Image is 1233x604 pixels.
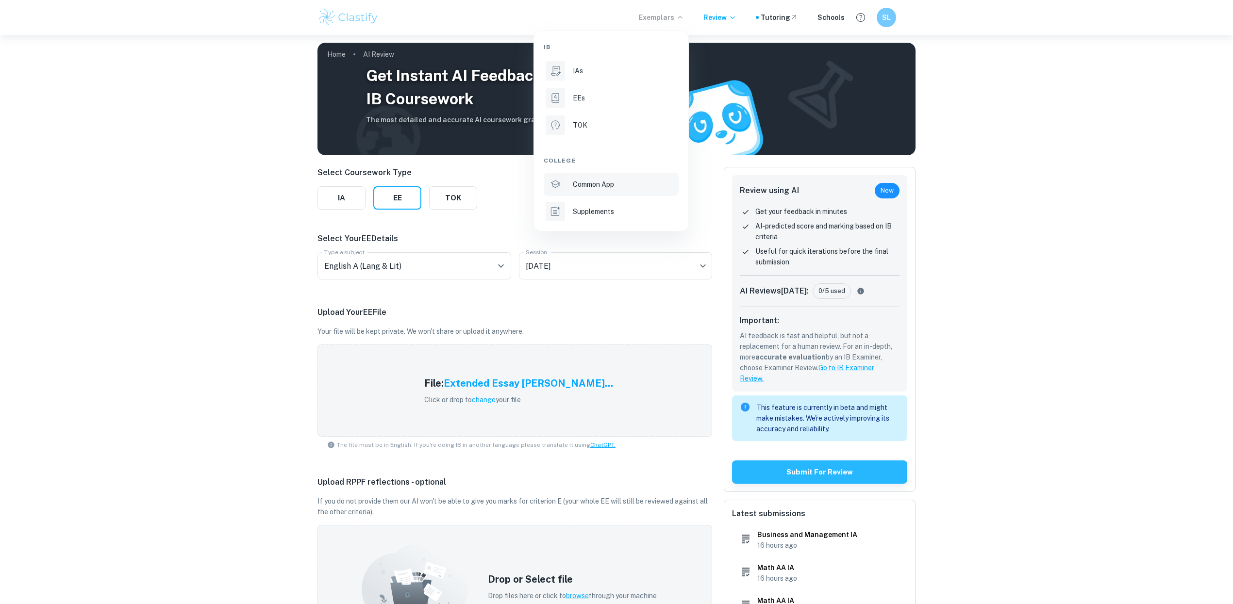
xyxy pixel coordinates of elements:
[544,86,679,110] a: EEs
[544,200,679,223] a: Supplements
[573,120,587,131] p: TOK
[573,93,585,103] p: EEs
[544,173,679,196] a: Common App
[573,206,614,217] p: Supplements
[544,114,679,137] a: TOK
[544,43,550,51] span: IB
[573,179,614,190] p: Common App
[544,59,679,82] a: IAs
[544,156,576,165] span: College
[573,65,583,76] p: IAs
